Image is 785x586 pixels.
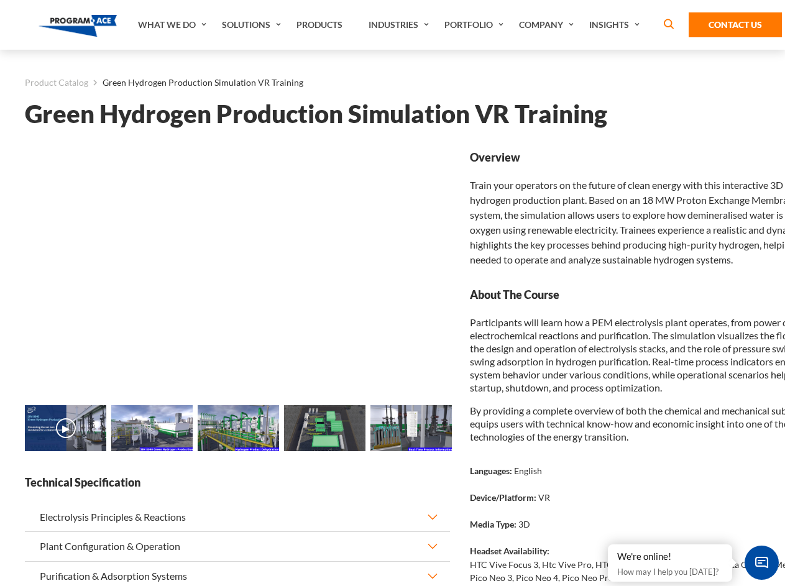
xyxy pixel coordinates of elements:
p: How may I help you [DATE]? [617,564,723,579]
button: Electrolysis Principles & Reactions [25,503,450,531]
img: Green Hydrogen Production Simulation VR Training - Preview 2 [198,405,279,451]
strong: Technical Specification [25,475,450,490]
strong: Headset Availability: [470,546,549,556]
button: ▶ [56,418,76,438]
a: Contact Us [689,12,782,37]
li: Green Hydrogen Production Simulation VR Training [88,75,303,91]
img: Green Hydrogen Production Simulation VR Training - Preview 1 [111,405,193,451]
strong: Languages: [470,465,512,476]
img: Program-Ace [39,15,117,37]
button: Plant Configuration & Operation [25,532,450,561]
strong: Media Type: [470,519,516,529]
p: 3D [518,518,530,531]
span: Chat Widget [745,546,779,580]
div: We're online! [617,551,723,563]
strong: Device/Platform: [470,492,536,503]
iframe: Green Hydrogen Production Simulation VR Training - Video 0 [25,150,450,389]
img: Green Hydrogen Production Simulation VR Training - Preview 4 [370,405,452,451]
a: Product Catalog [25,75,88,91]
p: English [514,464,542,477]
img: Green Hydrogen Production Simulation VR Training - Preview 3 [284,405,365,451]
img: Green Hydrogen Production Simulation VR Training - Video 0 [25,405,106,451]
p: VR [538,491,550,504]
